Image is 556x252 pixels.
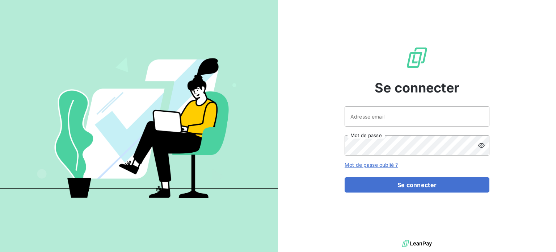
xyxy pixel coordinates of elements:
[345,177,489,193] button: Se connecter
[345,106,489,127] input: placeholder
[345,162,398,168] a: Mot de passe oublié ?
[375,78,459,98] span: Se connecter
[405,46,429,69] img: Logo LeanPay
[402,238,432,249] img: logo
